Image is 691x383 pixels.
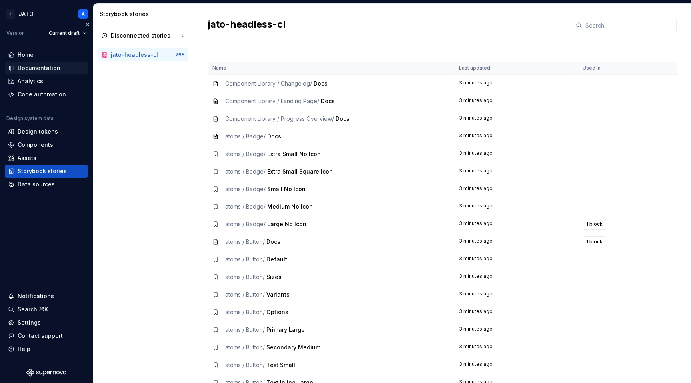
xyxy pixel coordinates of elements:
[5,343,88,355] button: Help
[5,290,88,303] button: Notifications
[5,303,88,316] button: Search ⌘K
[225,186,266,192] span: atoms / Badge /
[225,203,266,210] span: atoms / Badge /
[5,138,88,151] a: Components
[225,168,266,175] span: atoms / Badge /
[100,10,190,18] div: Storybook stories
[225,291,265,298] span: atoms / Button /
[208,18,563,31] h2: jato-headless-cl
[454,198,578,215] td: 3 minutes ago
[266,291,290,298] span: Variants
[5,125,88,138] a: Design tokens
[5,316,88,329] a: Settings
[111,32,170,40] div: Disconnected stories
[225,273,265,280] span: atoms / Button /
[314,80,328,87] span: Docs
[321,98,335,104] span: Docs
[266,238,280,245] span: Docs
[583,219,606,230] button: 1 block
[225,150,266,157] span: atoms / Badge /
[454,215,578,233] td: 3 minutes ago
[18,305,48,313] div: Search ⌘K
[182,32,185,39] div: 0
[18,167,67,175] div: Storybook stories
[5,88,88,101] a: Code automation
[6,30,25,36] div: Version
[18,319,41,327] div: Settings
[82,11,85,17] div: A
[225,133,266,140] span: atoms / Badge /
[82,19,93,30] button: Collapse sidebar
[225,221,266,227] span: atoms / Badge /
[18,332,63,340] div: Contact support
[98,48,188,61] a: jato-headless-cl268
[2,5,91,22] button: JJATOA
[267,150,321,157] span: Extra Small No Icon
[225,326,265,333] span: atoms / Button /
[5,152,88,164] a: Assets
[582,18,677,32] input: Search...
[267,168,333,175] span: Extra Small Square Icon
[208,62,454,75] th: Name
[454,268,578,286] td: 3 minutes ago
[225,80,312,87] span: Component Library / Changelog /
[454,286,578,303] td: 3 minutes ago
[5,329,88,342] button: Contact support
[454,145,578,163] td: 3 minutes ago
[18,292,54,300] div: Notifications
[454,233,578,251] td: 3 minutes ago
[225,361,265,368] span: atoms / Button /
[578,62,636,75] th: Used in
[267,203,313,210] span: Medium No Icon
[266,273,282,280] span: Sizes
[6,115,54,122] div: Design system data
[5,62,88,74] a: Documentation
[18,77,43,85] div: Analytics
[18,10,34,18] div: JATO
[111,51,158,59] div: jato-headless-cl
[586,239,603,245] span: 1 block
[18,128,58,136] div: Design tokens
[267,221,306,227] span: Large No Icon
[225,115,334,122] span: Component Library / Progress Overview /
[454,356,578,374] td: 3 minutes ago
[454,163,578,180] td: 3 minutes ago
[454,75,578,93] td: 3 minutes ago
[98,29,188,42] a: Disconnected stories0
[18,180,55,188] div: Data sources
[5,178,88,191] a: Data sources
[266,344,320,351] span: Secondary Medium
[175,52,185,58] div: 268
[18,141,53,149] div: Components
[266,256,287,263] span: Default
[18,51,34,59] div: Home
[266,361,295,368] span: Text Small
[267,133,281,140] span: Docs
[225,309,265,315] span: atoms / Button /
[266,326,305,333] span: Primary Large
[266,309,288,315] span: Options
[454,303,578,321] td: 3 minutes ago
[454,62,578,75] th: Last updated
[6,9,15,19] div: J
[583,236,606,247] button: 1 block
[26,369,66,377] svg: Supernova Logo
[225,344,265,351] span: atoms / Button /
[18,64,60,72] div: Documentation
[225,98,319,104] span: Component Library / Landing Page /
[5,48,88,61] a: Home
[18,90,66,98] div: Code automation
[454,321,578,339] td: 3 minutes ago
[18,154,36,162] div: Assets
[49,30,80,36] span: Current draft
[18,345,30,353] div: Help
[336,115,349,122] span: Docs
[267,186,306,192] span: Small No Icon
[225,256,265,263] span: atoms / Button /
[454,128,578,145] td: 3 minutes ago
[454,180,578,198] td: 3 minutes ago
[454,92,578,110] td: 3 minutes ago
[586,221,603,227] span: 1 block
[454,110,578,128] td: 3 minutes ago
